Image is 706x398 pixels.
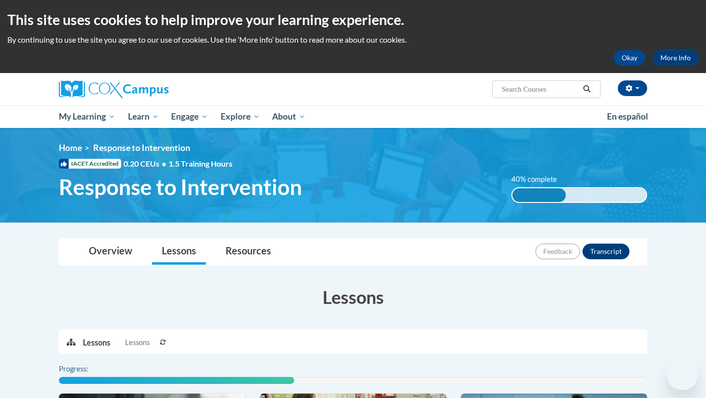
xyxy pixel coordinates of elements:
[52,105,122,128] a: My Learning
[44,105,662,128] div: Main menu
[169,159,232,168] span: 1.5 Training Hours
[512,188,566,202] div: 40% complete
[59,80,245,98] a: Cox Campus
[59,159,121,169] span: IACET Accredited
[171,111,208,123] span: Engage
[614,50,645,66] button: Okay
[165,105,214,128] a: Engage
[501,83,580,95] input: Search Courses
[59,364,115,374] label: Progress:
[216,239,281,265] a: Resources
[511,174,568,185] label: 40% complete
[214,105,266,128] a: Explore
[607,111,648,122] span: En español
[667,359,698,390] iframe: Button to launch messaging window
[59,80,169,98] img: Cox Campus
[272,111,305,123] span: About
[122,105,165,128] a: Learn
[653,50,699,66] a: More Info
[59,285,647,309] h3: Lessons
[580,83,594,95] button: Search
[59,111,115,123] span: My Learning
[93,143,190,153] span: Response to Intervention
[162,159,166,168] span: •
[152,239,206,265] a: Lessons
[582,244,630,259] button: Transcript
[535,244,580,259] button: Feedback
[618,80,647,96] button: Account Settings
[124,158,169,169] span: 0.20 CEUs
[601,106,655,127] a: En español
[79,239,142,265] a: Overview
[59,143,82,153] a: Home
[7,10,699,29] h2: This site uses cookies to help improve your learning experience.
[7,34,699,45] p: By continuing to use the site you agree to our use of cookies. Use the ‘More info’ button to read...
[125,337,150,348] span: Lessons
[221,111,260,123] span: Explore
[128,111,159,123] span: Learn
[266,105,312,128] a: About
[59,174,302,200] span: Response to Intervention
[83,337,110,348] p: Lessons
